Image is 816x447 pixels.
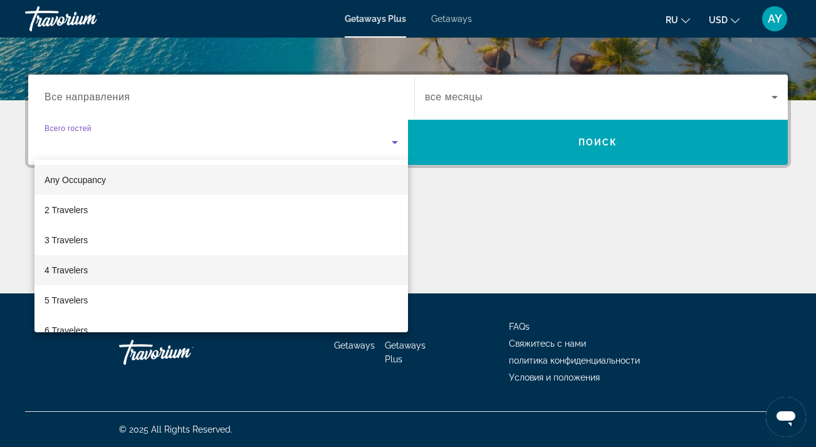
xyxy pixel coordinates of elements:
span: 4 Travelers [44,263,88,278]
span: 2 Travelers [44,202,88,218]
span: 3 Travelers [44,233,88,248]
span: Any Occupancy [44,175,106,185]
span: 6 Travelers [44,323,88,338]
iframe: Кнопка запуска окна обмена сообщениями [766,397,806,437]
span: 5 Travelers [44,293,88,308]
